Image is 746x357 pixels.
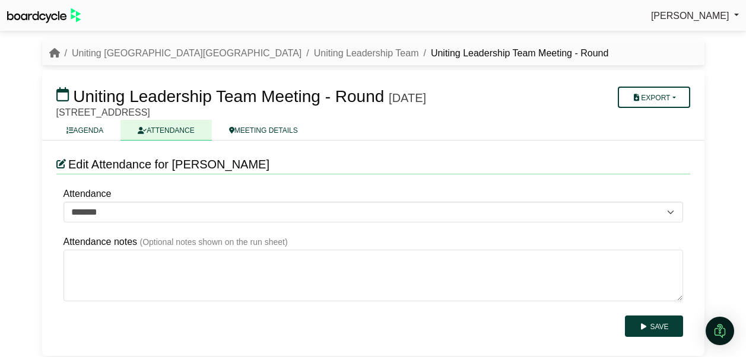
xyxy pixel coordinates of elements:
span: [PERSON_NAME] [651,11,729,21]
a: Uniting Leadership Team [314,48,419,58]
span: Edit Attendance for [PERSON_NAME] [68,158,269,171]
img: BoardcycleBlackGreen-aaafeed430059cb809a45853b8cf6d952af9d84e6e89e1f1685b34bfd5cb7d64.svg [7,8,81,23]
li: Uniting Leadership Team Meeting - Round [418,46,608,61]
span: [STREET_ADDRESS] [56,107,150,117]
nav: breadcrumb [49,46,609,61]
a: ATTENDANCE [120,120,211,141]
span: Uniting Leadership Team Meeting - Round [73,87,384,106]
a: AGENDA [49,120,121,141]
a: MEETING DETAILS [212,120,315,141]
button: Save [625,315,682,337]
a: Uniting [GEOGRAPHIC_DATA][GEOGRAPHIC_DATA] [72,48,301,58]
label: Attendance [64,186,112,202]
div: [DATE] [389,91,426,105]
a: [PERSON_NAME] [651,8,739,24]
div: Open Intercom Messenger [706,317,734,345]
button: Export [618,87,690,108]
small: (Optional notes shown on the run sheet) [140,237,288,247]
label: Attendance notes [64,234,138,250]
